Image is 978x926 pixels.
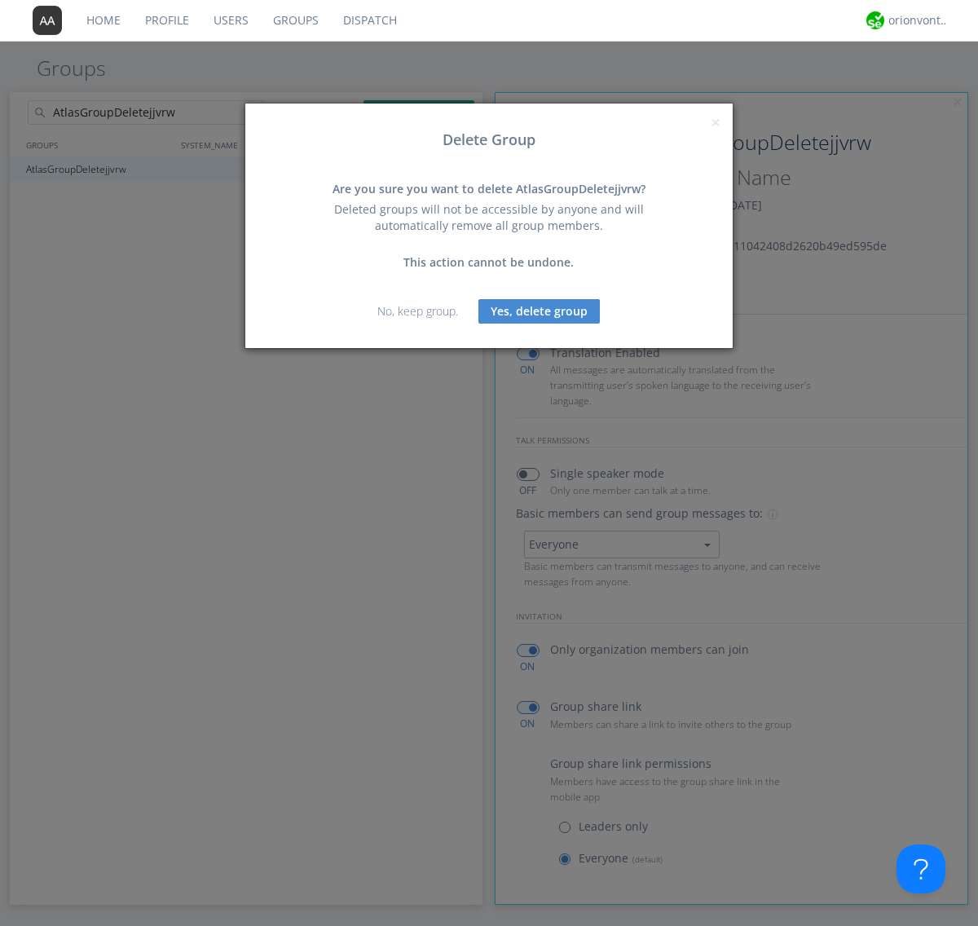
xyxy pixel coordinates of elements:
[711,111,720,134] span: ×
[314,201,664,234] div: Deleted groups will not be accessible by anyone and will automatically remove all group members.
[888,12,949,29] div: orionvontas+atlas+automation+org2
[314,181,664,197] div: Are you sure you want to delete AtlasGroupDeletejjvrw?
[866,11,884,29] img: 29d36aed6fa347d5a1537e7736e6aa13
[314,254,664,271] div: This action cannot be undone.
[258,132,720,148] h3: Delete Group
[33,6,62,35] img: 373638.png
[377,303,458,319] a: No, keep group.
[478,299,600,324] button: Yes, delete group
